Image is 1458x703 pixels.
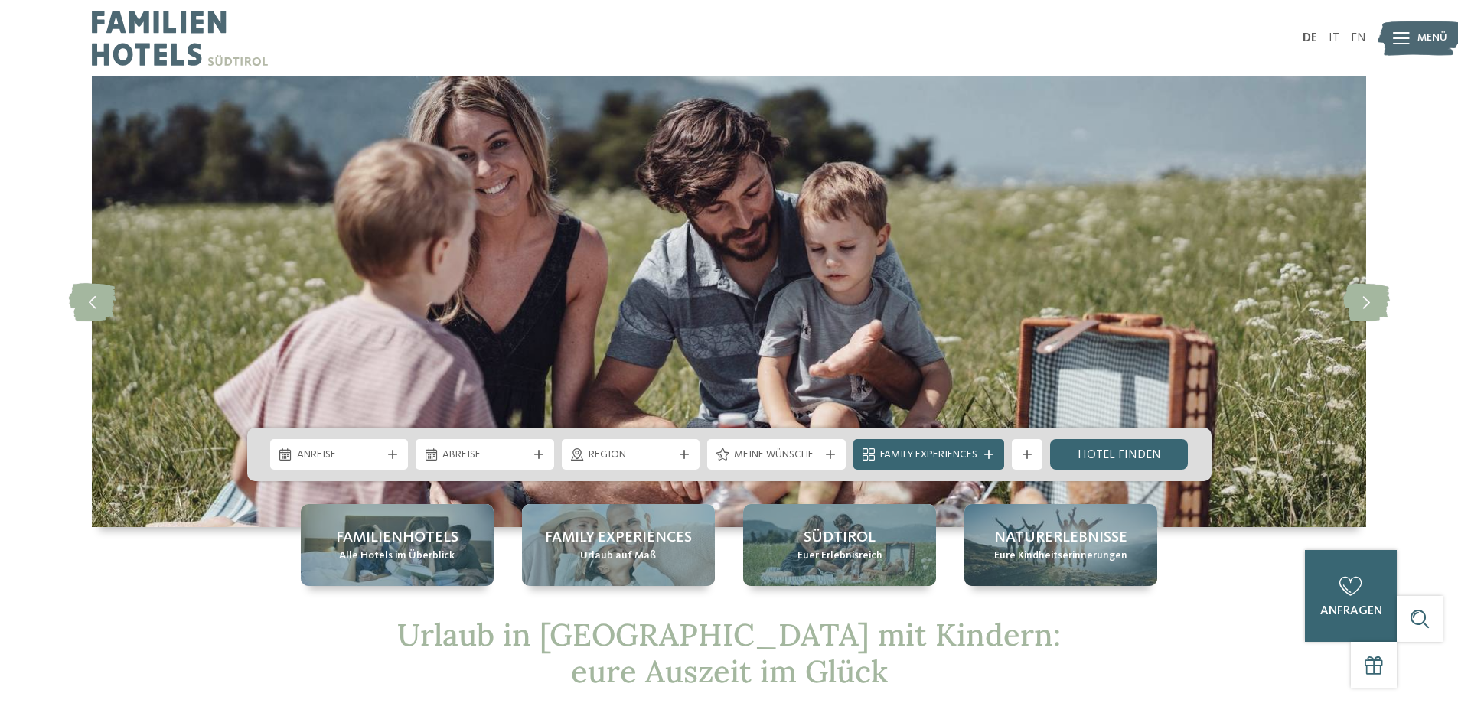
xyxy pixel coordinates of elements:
[994,548,1127,564] span: Eure Kindheitserinnerungen
[339,548,455,564] span: Alle Hotels im Überblick
[297,448,382,463] span: Anreise
[1320,605,1382,617] span: anfragen
[804,527,876,548] span: Südtirol
[580,548,656,564] span: Urlaub auf Maß
[336,527,458,548] span: Familienhotels
[994,527,1127,548] span: Naturerlebnisse
[1303,32,1317,44] a: DE
[743,504,936,586] a: Urlaub in Südtirol mit Kindern – ein unvergessliches Erlebnis Südtirol Euer Erlebnisreich
[1050,439,1189,470] a: Hotel finden
[442,448,527,463] span: Abreise
[1417,31,1447,46] span: Menü
[92,76,1366,527] img: Urlaub in Südtirol mit Kindern – ein unvergessliches Erlebnis
[880,448,977,463] span: Family Experiences
[1329,32,1339,44] a: IT
[545,527,692,548] span: Family Experiences
[1351,32,1366,44] a: EN
[589,448,674,463] span: Region
[797,548,882,564] span: Euer Erlebnisreich
[1305,550,1397,642] a: anfragen
[522,504,715,586] a: Urlaub in Südtirol mit Kindern – ein unvergessliches Erlebnis Family Experiences Urlaub auf Maß
[397,615,1061,691] span: Urlaub in [GEOGRAPHIC_DATA] mit Kindern: eure Auszeit im Glück
[734,448,819,463] span: Meine Wünsche
[964,504,1157,586] a: Urlaub in Südtirol mit Kindern – ein unvergessliches Erlebnis Naturerlebnisse Eure Kindheitserinn...
[301,504,494,586] a: Urlaub in Südtirol mit Kindern – ein unvergessliches Erlebnis Familienhotels Alle Hotels im Überb...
